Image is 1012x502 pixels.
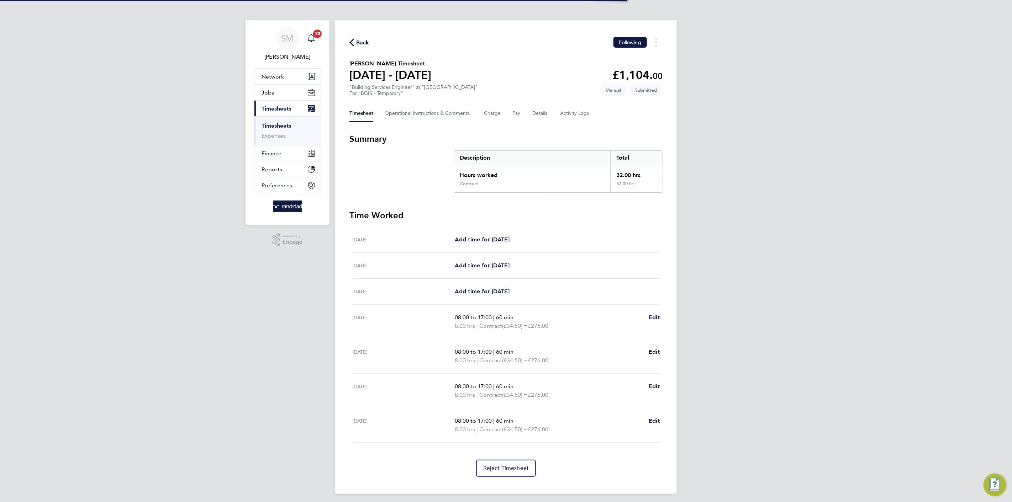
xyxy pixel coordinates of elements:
[502,426,528,433] span: (£34.50) =
[560,105,590,122] button: Activity Logs
[649,417,660,425] a: Edit
[352,382,455,399] div: [DATE]
[476,322,478,329] span: |
[493,348,495,355] span: |
[532,105,549,122] button: Details
[352,235,455,244] div: [DATE]
[476,460,536,477] button: Reject Timesheet
[283,233,302,239] span: Powered by
[984,474,1006,496] button: Engage Resource Center
[649,382,660,391] a: Edit
[246,20,330,225] nav: Main navigation
[254,85,321,100] button: Jobs
[610,181,662,192] div: 32.00 hrs
[349,59,431,68] h2: [PERSON_NAME] Timesheet
[349,90,478,96] div: For "BGIS - Temporary"
[455,262,510,269] span: Add time for [DATE]
[455,235,510,244] a: Add time for [DATE]
[349,210,663,221] h3: Time Worked
[254,177,321,193] button: Preferences
[262,166,282,173] span: Reports
[254,145,321,161] button: Finance
[528,357,548,364] span: £276.00
[528,426,548,433] span: £276.00
[352,287,455,296] div: [DATE]
[502,391,528,398] span: (£34.50) =
[496,383,513,390] span: 60 min
[455,426,475,433] span: 8.00 hrs
[352,313,455,330] div: [DATE]
[352,261,455,270] div: [DATE]
[493,314,495,321] span: |
[262,182,292,189] span: Preferences
[476,426,478,433] span: |
[528,391,548,398] span: £276.00
[262,73,284,80] span: Network
[455,261,510,270] a: Add time for [DATE]
[262,105,291,112] span: Timesheets
[455,314,492,321] span: 08:00 to 17:00
[479,425,502,434] span: Contract
[283,239,302,245] span: Engage
[479,322,502,330] span: Contract
[496,417,513,424] span: 60 min
[629,84,663,96] span: This timesheet is Submitted.
[455,383,492,390] span: 08:00 to 17:00
[610,165,662,181] div: 32.00 hrs
[493,383,495,390] span: |
[352,348,455,365] div: [DATE]
[649,348,660,356] a: Edit
[502,357,528,364] span: (£34.50) =
[649,383,660,390] span: Edit
[619,39,641,46] span: Following
[649,417,660,424] span: Edit
[455,391,475,398] span: 8.00 hrs
[455,287,510,296] a: Add time for [DATE]
[528,322,548,329] span: £276.00
[455,348,492,355] span: 08:00 to 17:00
[454,151,610,165] div: Description
[454,150,663,193] div: Summary
[502,322,528,329] span: (£34.50) =
[254,69,321,84] button: Network
[649,348,660,355] span: Edit
[273,233,303,247] a: Powered byEngage
[385,105,473,122] button: Operational Instructions & Comments
[455,357,475,364] span: 8.00 hrs
[455,236,510,243] span: Add time for [DATE]
[454,165,610,181] div: Hours worked
[254,27,321,61] a: SM[PERSON_NAME]
[349,105,373,122] button: Timesheet
[479,391,502,399] span: Contract
[649,313,660,322] a: Edit
[493,417,495,424] span: |
[476,357,478,364] span: |
[262,150,281,157] span: Finance
[254,101,321,116] button: Timesheets
[650,37,663,48] button: Timesheets Menu
[612,68,663,82] app-decimal: £1,104.
[649,314,660,321] span: Edit
[262,122,291,129] a: Timesheets
[254,116,321,145] div: Timesheets
[613,37,647,48] button: Following
[349,68,431,82] h1: [DATE] - [DATE]
[349,84,478,96] div: "Building Services Engineer" at "[GEOGRAPHIC_DATA]"
[281,34,294,43] span: SM
[610,151,662,165] div: Total
[455,288,510,295] span: Add time for [DATE]
[254,53,321,61] span: Scott McGlynn
[313,30,322,38] span: 13
[349,133,663,145] h3: Summary
[352,417,455,434] div: [DATE]
[254,161,321,177] button: Reports
[262,132,286,139] a: Expenses
[349,133,663,477] section: Timesheet
[304,27,318,50] a: 13
[455,322,475,329] span: 8.00 hrs
[512,105,521,122] button: Pay
[460,181,478,187] div: Contract
[484,105,501,122] button: Charge
[479,356,502,365] span: Contract
[600,84,627,96] span: This timesheet was manually created.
